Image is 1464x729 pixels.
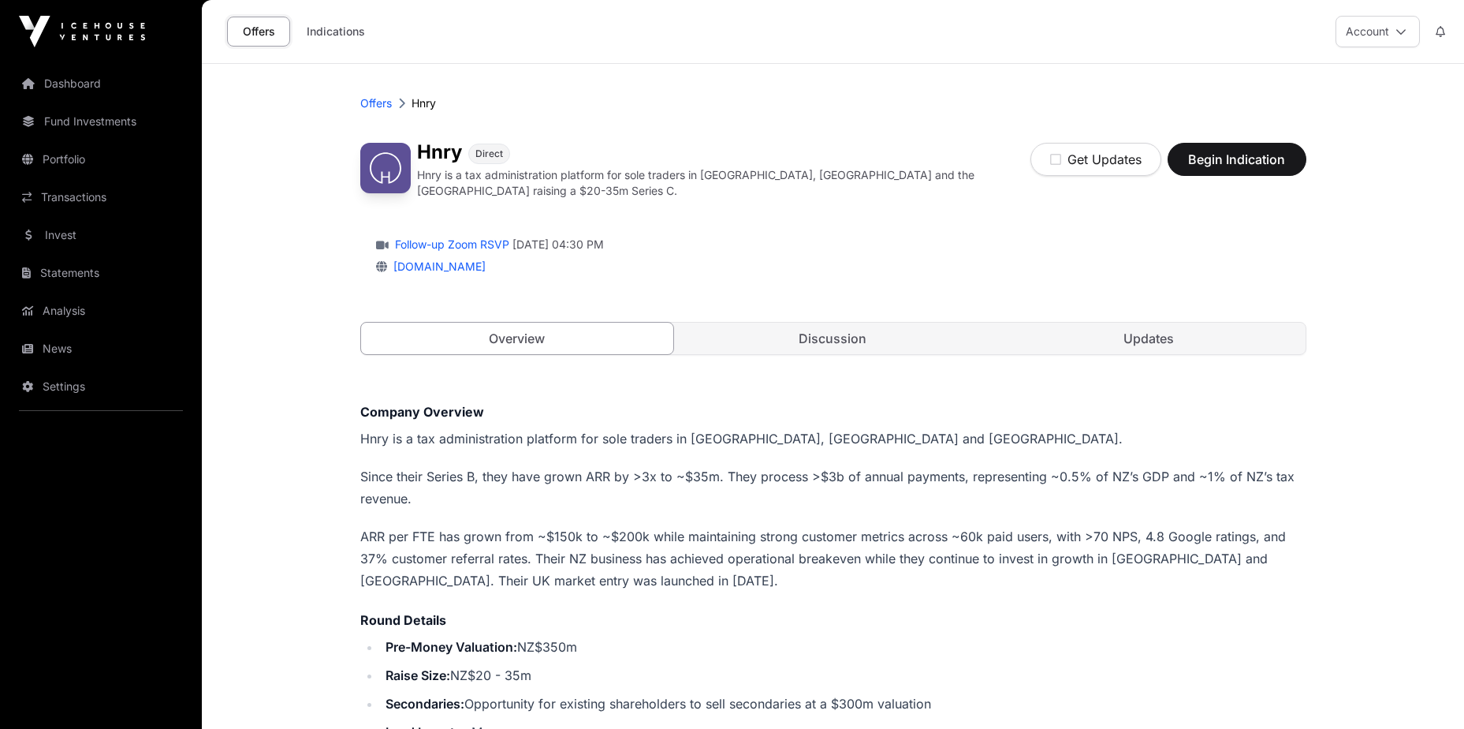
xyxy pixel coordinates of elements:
[1030,143,1161,176] button: Get Updates
[13,218,189,252] a: Invest
[13,293,189,328] a: Analysis
[1335,16,1420,47] button: Account
[360,95,392,111] a: Offers
[386,639,517,655] strong: Pre-Money Valuation:
[475,148,503,160] span: Direct
[417,143,462,164] h1: Hnry
[13,331,189,366] a: News
[360,465,1306,510] p: Since their Series B, they have grown ARR by >3x to ~$35m. They process >$3b of annual payments, ...
[993,323,1306,354] a: Updates
[417,167,1030,199] p: Hnry is a tax administration platform for sole traders in [GEOGRAPHIC_DATA], [GEOGRAPHIC_DATA] an...
[381,693,1306,715] li: Opportunity for existing shareholders to sell secondaries at a $300m valuation
[360,525,1306,592] p: ARR per FTE has grown from ~$150k to ~$200k while maintaining strong customer metrics across ~60k...
[381,636,1306,658] li: NZ$350m
[13,180,189,215] a: Transactions
[296,17,375,47] a: Indications
[227,17,290,47] a: Offers
[360,143,411,193] img: Hnry
[512,237,604,252] span: [DATE] 04:30 PM
[387,260,486,273] a: [DOMAIN_NAME]
[13,369,189,404] a: Settings
[19,16,145,47] img: Icehouse Ventures Logo
[13,142,189,177] a: Portfolio
[386,667,450,683] strong: Raise Size:
[1168,143,1306,176] button: Begin Indication
[360,612,446,628] strong: Round Details
[1168,159,1306,174] a: Begin Indication
[13,66,189,101] a: Dashboard
[412,95,436,111] p: Hnry
[381,664,1306,686] li: NZ$20 - 35m
[13,256,189,290] a: Statements
[361,323,1306,354] nav: Tabs
[392,237,509,252] a: Follow-up Zoom RSVP
[1187,150,1287,169] span: Begin Indication
[360,322,675,355] a: Overview
[360,404,484,420] strong: Company Overview
[360,428,1306,450] p: Hnry is a tax administration platform for sole traders in [GEOGRAPHIC_DATA], [GEOGRAPHIC_DATA] an...
[676,323,989,354] a: Discussion
[13,104,189,139] a: Fund Investments
[386,696,464,712] strong: Secondaries:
